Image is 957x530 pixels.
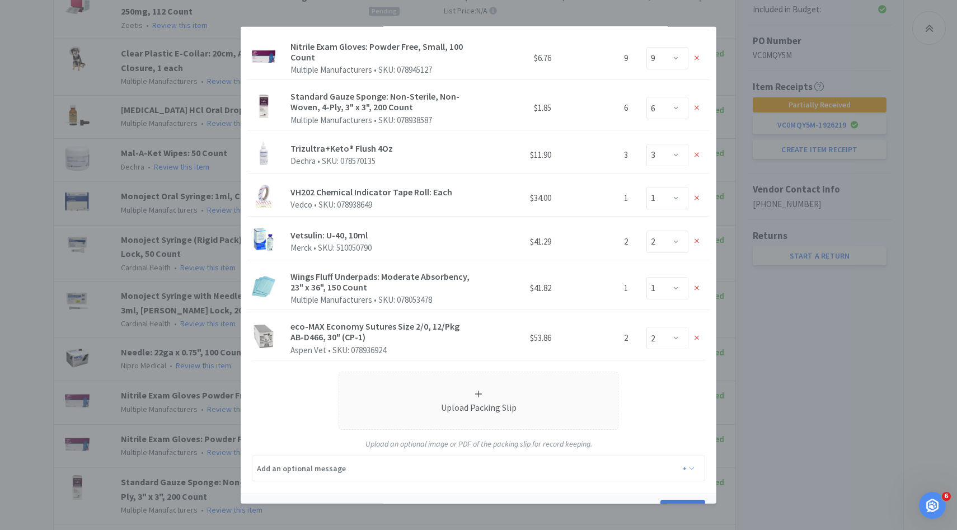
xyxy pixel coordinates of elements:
[290,143,393,154] a: Trizultra+Keto® Flush 4Oz
[483,101,551,115] h6: $1.85
[290,115,474,125] p: Multiple Manufacturers SKU: 078938587
[560,191,628,205] h6: 1
[483,148,551,162] h6: $11.90
[942,492,951,501] span: 6
[252,500,298,522] button: Cancel
[483,191,551,205] h6: $34.00
[290,271,470,293] a: Wings Fluff Underpads: Moderate Absorbency, 23" x 36", 150 Count
[316,156,322,166] span: •
[290,91,459,112] a: Standard Gauze Sponge: Non-Sterile, Non-Woven, 4-Ply, 3" x 3", 200 Count
[290,186,452,197] a: VH202 Chemical Indicator Tape Roll: Each
[290,200,474,210] p: Vedco SKU: 078938649
[290,321,459,343] a: eco-MAX Economy Sutures Size 2/0, 12/Pkg AB-D466, 30" (CP-1)
[312,199,318,210] span: •
[252,325,275,348] img: 62bc605ec3194fc899d0045ea559d2cd_310973.jpeg
[344,400,613,414] div: Upload Packing Slip
[560,51,628,65] h6: 9
[252,95,275,118] img: 2f7a06953ee14d9db6ed59dcf0309a90_353089.jpeg
[252,185,275,208] img: d00e558cdbbd458dad1df08cc938dcd9_350927.jpeg
[919,492,946,519] iframe: Intercom live chat
[290,229,368,241] a: Vetsulin: U-40, 10ml
[365,439,592,449] em: Upload an optional image or PDF of the packing slip for record keeping.
[483,282,551,295] h6: $41.82
[339,372,618,429] span: Upload Packing Slip
[483,234,551,248] h6: $41.29
[483,51,551,65] h6: $6.76
[483,331,551,345] h6: $53.86
[290,41,463,63] a: Nitrile Exam Gloves: Powder Free, Small, 100 Count
[677,461,700,476] button: +
[252,141,275,165] img: 37926a2da27a4ebe972e42ff621e13f6_76234.jpeg
[290,295,474,305] p: Multiple Manufacturers SKU: 078053478
[560,234,628,248] h6: 2
[560,331,628,345] h6: 2
[372,114,378,125] span: •
[290,345,474,355] p: Aspen Vet SKU: 078936924
[290,243,474,253] p: Merck SKU: 510050790
[326,344,332,355] span: •
[252,45,275,68] img: 9605520e39a848baadb003dbea4d57a7_471991.jpeg
[372,294,378,305] span: •
[660,500,705,522] button: Create
[560,148,628,162] h6: 3
[252,228,275,251] img: 96514b998bfa418db281233feccf93e1_822945.jpeg
[290,65,474,75] p: Multiple Manufacturers SKU: 078945127
[560,101,628,115] h6: 6
[257,462,346,475] div: Add an optional message
[252,275,275,298] img: 7f2ac764cf564e12aec5891de34bf35d_73942.jpeg
[312,242,318,253] span: •
[372,64,378,75] span: •
[290,156,474,166] p: Dechra SKU: 078570135
[560,282,628,295] h6: 1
